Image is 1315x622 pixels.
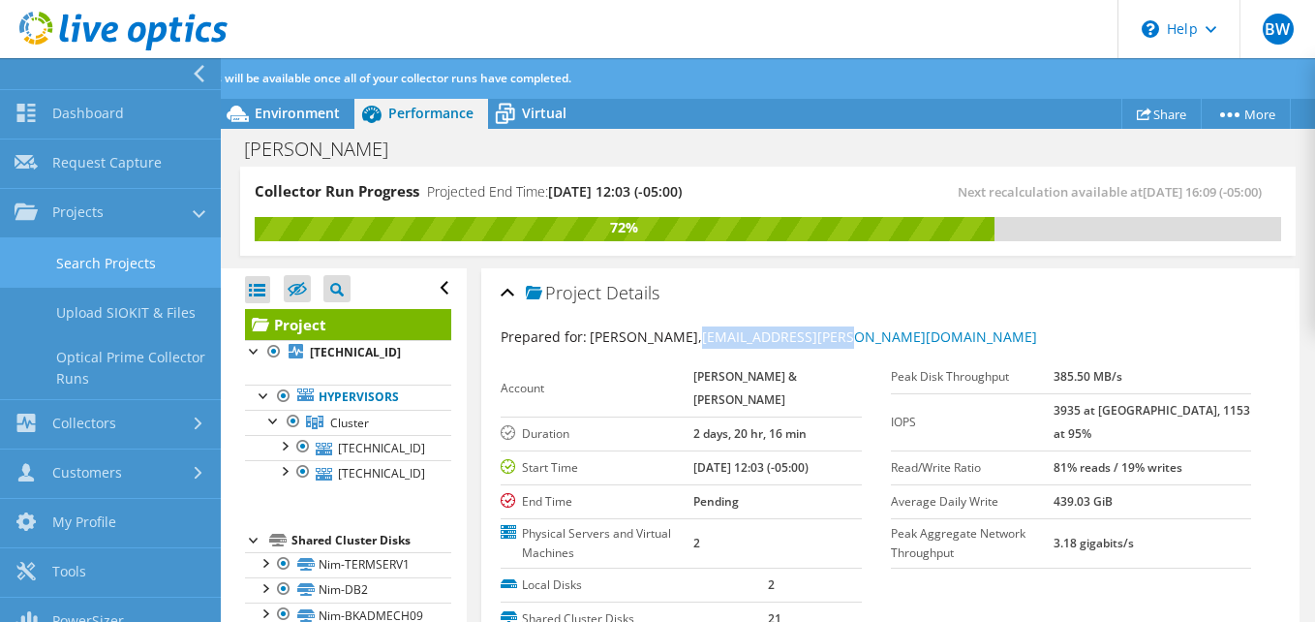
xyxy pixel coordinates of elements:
[1142,20,1159,38] svg: \n
[891,367,1054,387] label: Peak Disk Throughput
[245,460,451,485] a: [TECHNICAL_ID]
[693,368,797,408] b: [PERSON_NAME] & [PERSON_NAME]
[693,425,807,442] b: 2 days, 20 hr, 16 min
[255,217,994,238] div: 72%
[693,459,809,476] b: [DATE] 12:03 (-05:00)
[501,458,693,478] label: Start Time
[606,281,659,304] span: Details
[245,309,451,340] a: Project
[501,379,693,398] label: Account
[1263,14,1294,45] span: BW
[291,529,451,552] div: Shared Cluster Disks
[255,104,340,122] span: Environment
[693,493,739,510] b: Pending
[235,139,418,160] h1: [PERSON_NAME]
[522,104,566,122] span: Virtual
[245,435,451,460] a: [TECHNICAL_ID]
[958,183,1271,201] span: Next recalculation available at
[1054,459,1182,476] b: 81% reads / 19% writes
[501,424,693,444] label: Duration
[1143,183,1262,201] span: [DATE] 16:09 (-05:00)
[1054,402,1250,442] b: 3935 at [GEOGRAPHIC_DATA], 1153 at 95%
[891,413,1054,432] label: IOPS
[891,492,1054,512] label: Average Daily Write
[768,576,775,593] b: 2
[330,415,369,431] span: Cluster
[1054,493,1113,510] b: 439.03 GiB
[693,535,700,551] b: 2
[245,385,451,410] a: Hypervisors
[245,340,451,365] a: [TECHNICAL_ID]
[501,524,693,563] label: Physical Servers and Virtual Machines
[1201,99,1291,129] a: More
[526,284,601,303] span: Project
[245,577,451,603] a: Nim-DB2
[427,181,682,202] h4: Projected End Time:
[702,327,1037,346] a: [EMAIL_ADDRESS][PERSON_NAME][DOMAIN_NAME]
[891,524,1054,563] label: Peak Aggregate Network Throughput
[310,344,401,360] b: [TECHNICAL_ID]
[590,327,1037,346] span: [PERSON_NAME],
[388,104,474,122] span: Performance
[891,458,1054,478] label: Read/Write Ratio
[501,492,693,512] label: End Time
[118,70,571,86] span: Additional analysis will be available once all of your collector runs have completed.
[548,182,682,201] span: [DATE] 12:03 (-05:00)
[1121,99,1202,129] a: Share
[501,327,587,346] label: Prepared for:
[245,552,451,577] a: Nim-TERMSERV1
[501,575,768,595] label: Local Disks
[1054,535,1134,551] b: 3.18 gigabits/s
[1054,368,1122,385] b: 385.50 MB/s
[245,410,451,435] a: Cluster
